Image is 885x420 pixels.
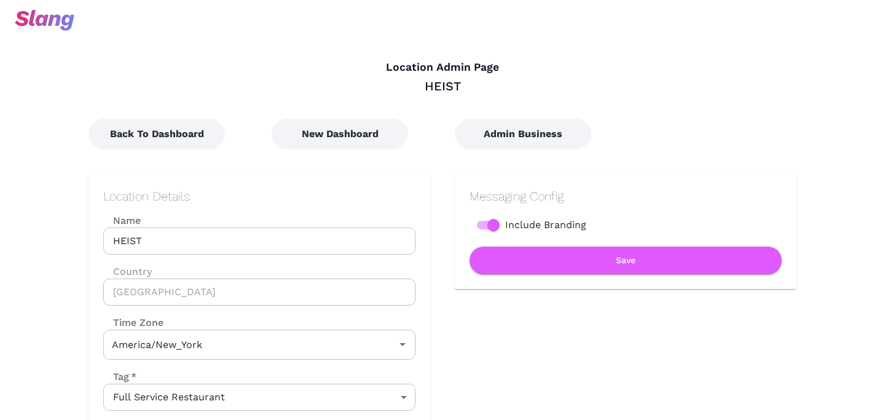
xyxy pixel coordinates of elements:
div: HEIST [88,78,796,94]
button: Back To Dashboard [88,119,225,149]
button: Save [470,247,782,274]
a: Back To Dashboard [88,128,225,140]
button: Open [394,336,411,353]
label: Time Zone [103,315,415,330]
h2: Location Details [103,189,415,204]
label: Tag [103,370,136,384]
a: New Dashboard [272,128,408,140]
h4: Location Admin Page [88,61,796,74]
button: Admin Business [455,119,591,149]
h2: Messaging Config [470,189,782,204]
label: Name [103,213,415,228]
label: Country [103,264,415,279]
button: New Dashboard [272,119,408,149]
span: Include Branding [505,218,586,232]
img: svg+xml;base64,PHN2ZyB3aWR0aD0iOTciIGhlaWdodD0iMzQiIHZpZXdCb3g9IjAgMCA5NyAzNCIgZmlsbD0ibm9uZSIgeG... [15,10,74,31]
a: Admin Business [455,128,591,140]
div: Full Service Restaurant [103,384,415,411]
